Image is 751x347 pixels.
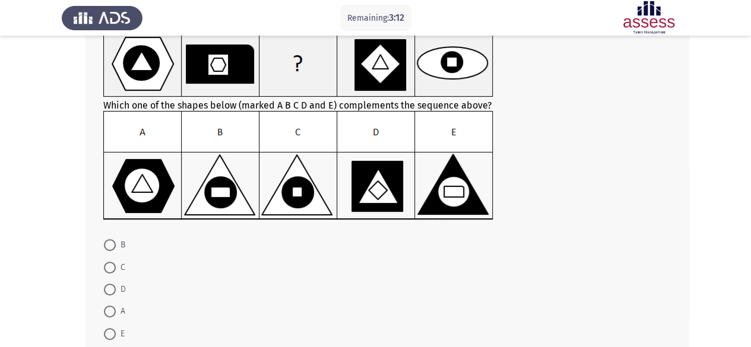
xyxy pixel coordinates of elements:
[116,282,126,297] span: D
[116,238,125,252] span: B
[609,1,689,34] img: Assessment logo of ASSESS Focus 4 Module Assessment (EN/AR) (Basic - IB)
[389,12,404,23] span: 3:12
[116,260,125,275] span: C
[103,29,671,222] div: Which one of the shapes below (marked A B C D and E) complements the sequence above?
[103,111,493,220] img: UkFYYl8wMzRfQi5wbmcxNjkxMjk5Mzg5OTQ3.png
[116,327,125,341] span: E
[116,304,125,319] span: A
[62,1,142,34] img: Assess Talent Management logo
[103,29,493,97] img: UkFYYl8wMzRfQS5wbmcxNjkxMjk5MzgyNjY2.png
[347,11,404,26] p: Remaining:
